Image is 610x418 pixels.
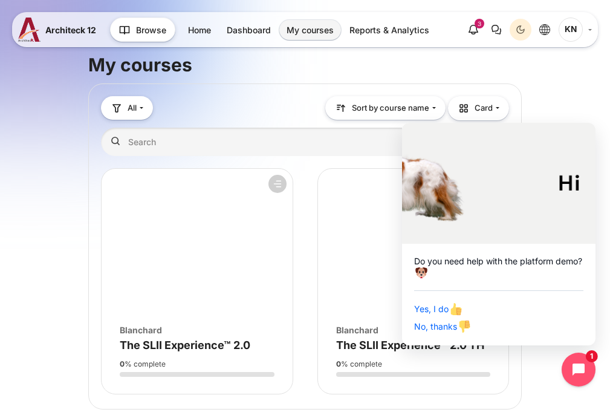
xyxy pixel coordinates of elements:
strong: 0 [336,359,341,368]
section: Content [88,35,522,410]
a: Home [181,20,218,40]
button: Grouping drop-down menu [101,96,153,120]
button: Languages [534,19,556,41]
div: Blanchard [336,324,491,336]
div: % complete [336,359,491,370]
div: Blanchard [120,324,274,336]
a: User menu [559,18,592,42]
a: Dashboard [219,20,278,40]
a: A12 A12 Architeck 12 [18,18,101,42]
img: A12 [18,18,41,42]
div: Dark Mode [511,21,530,39]
span: Browse [136,24,166,36]
div: % complete [120,359,274,370]
button: Display drop-down menu [448,96,509,120]
a: The SLII Experience™ 2.0 TH [336,339,484,351]
button: Sorting drop-down menu [325,96,446,120]
a: The SLII Experience™ 2.0 [120,339,250,351]
button: Light Mode Dark Mode [510,19,531,41]
span: Sort by course name [352,102,429,114]
span: Architeck 12 [45,24,96,36]
div: 3 [475,19,484,28]
input: Search [101,128,509,156]
span: Kulphassorn Nawakantrakoon [559,18,583,42]
div: Show notification window with 3 new notifications [462,19,484,41]
button: There are 0 unread conversations [485,19,507,41]
a: Reports & Analytics [342,20,436,40]
span: All [128,102,137,114]
h1: My courses [88,53,192,77]
strong: 0 [120,359,125,368]
button: Browse [110,18,175,42]
a: My courses [279,20,341,40]
span: Card [458,102,493,114]
section: Course overview [88,83,522,410]
div: Course overview controls [101,96,509,158]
